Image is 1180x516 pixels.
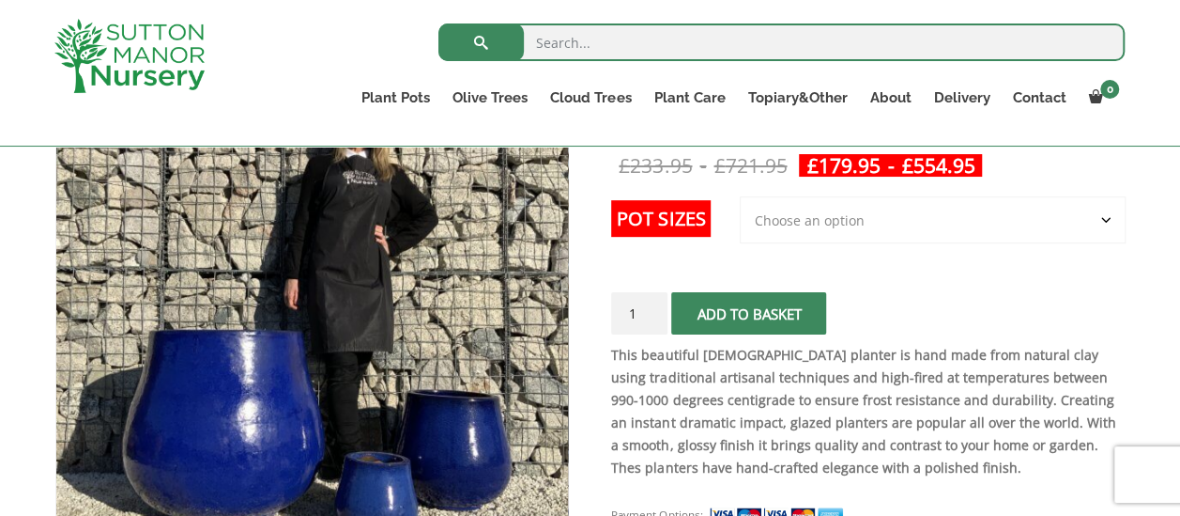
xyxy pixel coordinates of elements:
ins: - [799,154,982,177]
strong: This beautiful [DEMOGRAPHIC_DATA] planter is hand made from natural clay using traditional artisa... [611,346,1115,477]
del: - [611,154,794,177]
label: Pot Sizes [611,200,711,237]
a: 0 [1077,85,1125,111]
input: Product quantity [611,292,667,335]
bdi: 554.95 [901,152,974,179]
img: logo [54,19,205,93]
span: £ [901,152,912,179]
bdi: 721.95 [713,152,787,179]
a: About [858,85,922,111]
span: 0 [1100,80,1119,99]
a: Cloud Trees [539,85,642,111]
span: £ [619,152,630,179]
a: Topiary&Other [736,85,858,111]
a: Plant Pots [350,85,441,111]
a: Delivery [922,85,1001,111]
a: Plant Care [642,85,736,111]
span: £ [713,152,725,179]
input: Search... [438,23,1125,61]
bdi: 233.95 [619,152,692,179]
bdi: 179.95 [806,152,880,179]
a: Contact [1001,85,1077,111]
button: Add to basket [671,292,826,335]
span: £ [806,152,818,179]
a: Olive Trees [441,85,539,111]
